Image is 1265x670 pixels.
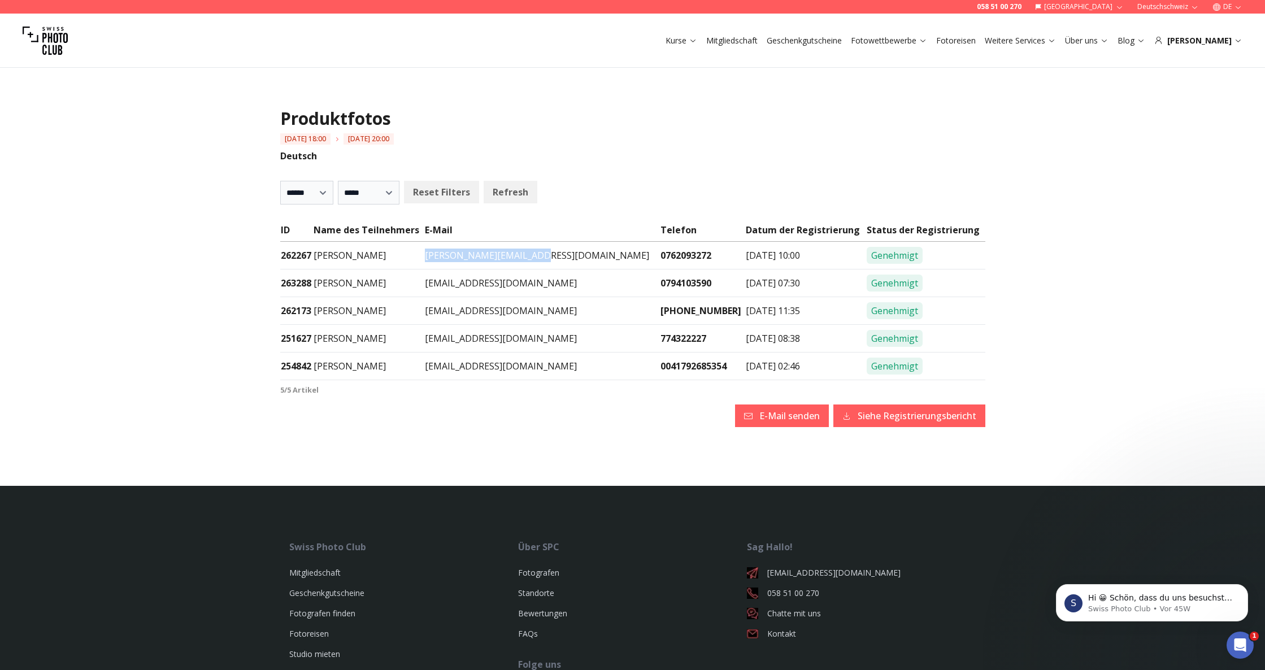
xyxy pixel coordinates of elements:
span: 1 [1250,632,1259,641]
td: [EMAIL_ADDRESS][DOMAIN_NAME] [424,353,660,380]
button: Mitgliedschaft [702,33,762,49]
a: Bewertungen [518,608,567,619]
td: [PERSON_NAME] [313,353,424,380]
td: [PERSON_NAME] [313,269,424,297]
b: 5 / 5 Artikel [280,385,319,395]
iframe: Intercom notifications Nachricht [1039,560,1265,639]
td: E-Mail [424,223,660,242]
a: 0762093272 [660,249,711,262]
div: Über SPC [518,540,747,554]
td: Name des Teilnehmers [313,223,424,242]
button: Fotoreisen [932,33,980,49]
button: Geschenkgutscheine [762,33,846,49]
a: 774322227 [660,332,706,345]
a: Kurse [666,35,697,46]
a: [PHONE_NUMBER] [660,304,741,317]
a: Fotografen finden [289,608,355,619]
td: 262267 [280,242,313,269]
a: Kontakt [747,628,976,639]
span: Genehmigt [867,247,923,264]
td: [EMAIL_ADDRESS][DOMAIN_NAME] [424,297,660,325]
td: 263288 [280,269,313,297]
td: Datum der Registrierung [745,223,866,242]
a: 058 51 00 270 [747,588,976,599]
span: Genehmigt [867,275,923,292]
td: [PERSON_NAME] [313,297,424,325]
button: Kurse [661,33,702,49]
a: Mitgliedschaft [706,35,758,46]
span: Genehmigt [867,358,923,375]
td: [EMAIL_ADDRESS][DOMAIN_NAME] [424,269,660,297]
td: [EMAIL_ADDRESS][DOMAIN_NAME] [424,325,660,353]
td: [DATE] 11:35 [745,297,866,325]
td: [DATE] 08:38 [745,325,866,353]
a: Geschenkgutscheine [289,588,364,598]
button: Refresh [484,181,537,203]
button: E-Mail senden [735,404,829,427]
a: Fotografen [518,567,559,578]
a: [EMAIL_ADDRESS][DOMAIN_NAME] [747,567,976,578]
a: Geschenkgutscheine [767,35,842,46]
p: Deutsch [280,149,985,163]
h1: Produktfotos [280,108,985,129]
a: Über uns [1065,35,1108,46]
td: [DATE] 10:00 [745,242,866,269]
td: ID [280,223,313,242]
a: Fotoreisen [936,35,976,46]
button: Weitere Services [980,33,1060,49]
td: Telefon [660,223,745,242]
td: [PERSON_NAME][EMAIL_ADDRESS][DOMAIN_NAME] [424,242,660,269]
a: 0041792685354 [660,360,727,372]
a: 058 51 00 270 [977,2,1021,11]
img: Swiss photo club [23,18,68,63]
span: Genehmigt [867,330,923,347]
a: FAQs [518,628,538,639]
button: Reset Filters [404,181,479,203]
span: [DATE] 18:00 [280,133,331,145]
button: Über uns [1060,33,1113,49]
td: [PERSON_NAME] [313,325,424,353]
a: Mitgliedschaft [289,567,341,578]
td: Status der Registrierung [866,223,985,242]
a: Weitere Services [985,35,1056,46]
a: Studio mieten [289,649,340,659]
td: 262173 [280,297,313,325]
a: 0794103590 [660,277,711,289]
iframe: Intercom live chat [1227,632,1254,659]
b: Refresh [493,185,528,199]
div: Swiss Photo Club [289,540,518,554]
button: Fotowettbewerbe [846,33,932,49]
a: Chatte mit uns [747,608,976,619]
a: Fotowettbewerbe [851,35,927,46]
div: [PERSON_NAME] [1154,35,1242,46]
td: [DATE] 02:46 [745,353,866,380]
td: 251627 [280,325,313,353]
a: Fotoreisen [289,628,329,639]
div: Sag Hallo! [747,540,976,554]
button: Blog [1113,33,1150,49]
td: 254842 [280,353,313,380]
a: Standorte [518,588,554,598]
button: Siehe Registrierungsbericht [833,404,985,427]
td: [PERSON_NAME] [313,242,424,269]
span: [DATE] 20:00 [344,133,394,145]
td: [DATE] 07:30 [745,269,866,297]
b: Reset Filters [413,185,470,199]
a: Blog [1118,35,1145,46]
span: Genehmigt [867,302,923,319]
